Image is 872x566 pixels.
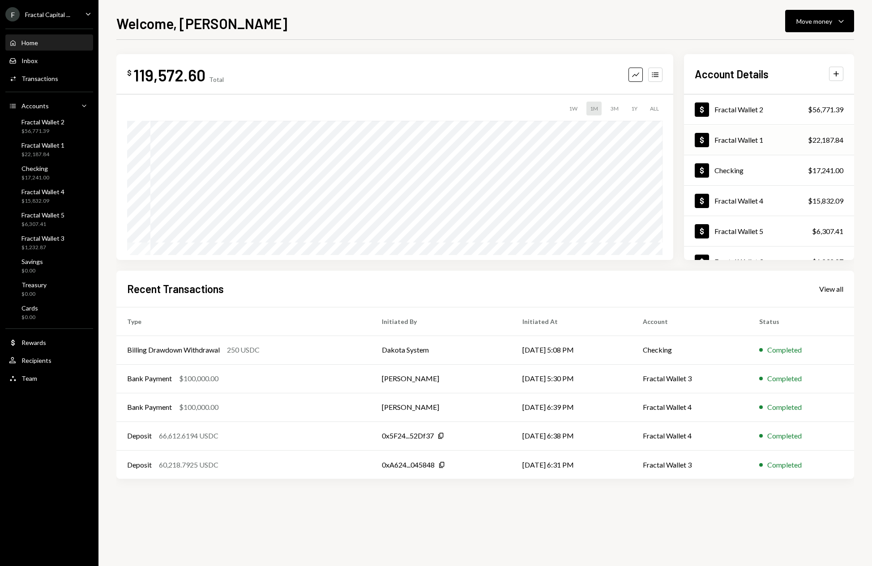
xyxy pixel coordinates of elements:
h2: Account Details [695,67,769,81]
td: Dakota System [371,336,512,364]
div: Accounts [21,102,49,110]
div: Deposit [127,430,152,441]
div: Deposit [127,460,152,470]
div: $6,307.41 [21,221,64,228]
div: Completed [767,345,802,355]
div: Completed [767,373,802,384]
a: Accounts [5,98,93,114]
a: Home [5,34,93,51]
div: $0.00 [21,290,47,298]
a: Fractal Wallet 1$22,187.84 [684,125,854,155]
a: Fractal Wallet 1$22,187.84 [5,139,93,160]
div: Total [209,76,224,83]
a: Cards$0.00 [5,302,93,323]
div: Fractal Capital ... [25,11,70,18]
div: $56,771.39 [21,128,64,135]
a: Checking$17,241.00 [684,155,854,185]
div: Move money [796,17,832,26]
a: Checking$17,241.00 [5,162,93,183]
div: Fractal Wallet 2 [21,118,64,126]
td: [DATE] 6:31 PM [512,450,632,479]
th: Initiated By [371,307,512,336]
div: 0xA624...045848 [382,460,435,470]
th: Initiated At [512,307,632,336]
td: Fractal Wallet 3 [632,450,748,479]
div: F [5,7,20,21]
div: 0x5F24...52Df37 [382,430,434,441]
th: Type [116,307,371,336]
div: Fractal Wallet 4 [714,196,763,205]
div: 250 USDC [227,345,260,355]
h1: Welcome, [PERSON_NAME] [116,14,287,32]
td: [PERSON_NAME] [371,393,512,421]
div: Recipients [21,357,51,364]
div: 3M [607,102,622,115]
div: Savings [21,258,43,265]
th: Account [632,307,748,336]
a: Rewards [5,334,93,350]
div: Completed [767,430,802,441]
div: $1,232.87 [812,256,843,267]
td: [PERSON_NAME] [371,364,512,393]
div: $100,000.00 [179,402,218,413]
a: Savings$0.00 [5,255,93,277]
a: Transactions [5,70,93,86]
div: Rewards [21,339,46,346]
div: $56,771.39 [808,104,843,115]
td: Fractal Wallet 4 [632,393,748,421]
a: Team [5,370,93,386]
div: $6,307.41 [812,226,843,237]
div: View all [819,285,843,294]
a: Fractal Wallet 2$56,771.39 [5,115,93,137]
div: 1Y [628,102,641,115]
div: Bank Payment [127,373,172,384]
a: View all [819,284,843,294]
div: Team [21,374,37,382]
a: Fractal Wallet 3$1,232.87 [684,247,854,277]
div: Billing Drawdown Withdrawal [127,345,220,355]
a: Fractal Wallet 3$1,232.87 [5,232,93,253]
div: Fractal Wallet 5 [21,211,64,219]
div: $100,000.00 [179,373,218,384]
div: $15,832.09 [808,196,843,206]
a: Treasury$0.00 [5,278,93,300]
td: [DATE] 5:08 PM [512,336,632,364]
div: Treasury [21,281,47,289]
div: Fractal Wallet 4 [21,188,64,196]
div: $ [127,68,132,77]
div: $0.00 [21,267,43,275]
button: Move money [785,10,854,32]
a: Fractal Wallet 5$6,307.41 [5,209,93,230]
div: Fractal Wallet 5 [714,227,763,235]
div: $22,187.84 [808,135,843,145]
div: Completed [767,402,802,413]
div: Transactions [21,75,58,82]
div: Checking [21,165,49,172]
div: Home [21,39,38,47]
td: Fractal Wallet 4 [632,421,748,450]
td: [DATE] 5:30 PM [512,364,632,393]
div: Fractal Wallet 2 [714,105,763,114]
h2: Recent Transactions [127,281,224,296]
div: Inbox [21,57,38,64]
td: [DATE] 6:38 PM [512,421,632,450]
div: ALL [646,102,663,115]
div: $0.00 [21,314,38,321]
div: Checking [714,166,744,174]
a: Recipients [5,352,93,368]
div: $22,187.84 [21,151,64,158]
div: Fractal Wallet 1 [714,136,763,144]
th: Status [748,307,854,336]
div: Completed [767,460,802,470]
td: Fractal Wallet 3 [632,364,748,393]
td: Checking [632,336,748,364]
td: [DATE] 6:39 PM [512,393,632,421]
div: 1W [565,102,581,115]
a: Fractal Wallet 4$15,832.09 [5,185,93,207]
div: $17,241.00 [808,165,843,176]
a: Fractal Wallet 4$15,832.09 [684,186,854,216]
div: $1,232.87 [21,244,64,251]
div: Fractal Wallet 3 [714,257,763,266]
div: Bank Payment [127,402,172,413]
div: Fractal Wallet 1 [21,141,64,149]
